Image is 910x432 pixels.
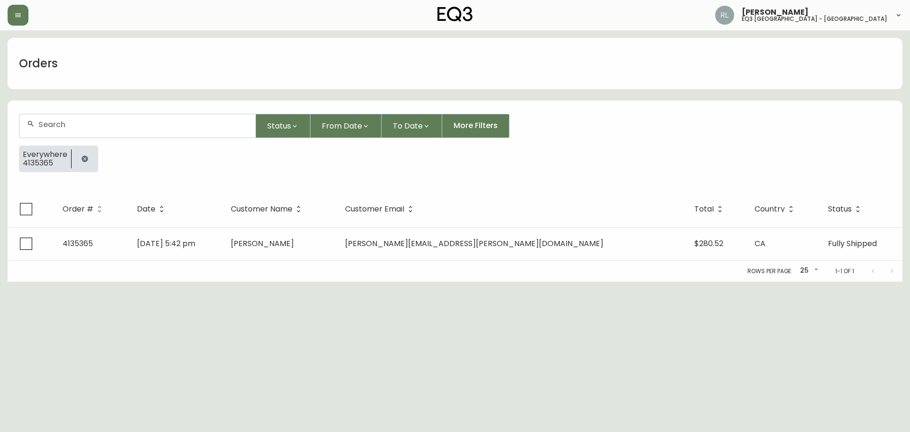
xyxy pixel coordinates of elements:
[322,120,362,132] span: From Date
[137,206,155,212] span: Date
[755,238,765,249] span: CA
[19,55,58,72] h1: Orders
[256,114,310,138] button: Status
[231,238,294,249] span: [PERSON_NAME]
[828,238,877,249] span: Fully Shipped
[828,205,864,213] span: Status
[38,120,248,129] input: Search
[63,206,93,212] span: Order #
[137,205,168,213] span: Date
[231,205,305,213] span: Customer Name
[345,205,417,213] span: Customer Email
[63,205,106,213] span: Order #
[382,114,442,138] button: To Date
[345,206,404,212] span: Customer Email
[345,238,603,249] span: [PERSON_NAME][EMAIL_ADDRESS][PERSON_NAME][DOMAIN_NAME]
[796,263,820,279] div: 25
[437,7,473,22] img: logo
[310,114,382,138] button: From Date
[755,206,785,212] span: Country
[137,238,195,249] span: [DATE] 5:42 pm
[747,267,792,276] p: Rows per page:
[828,206,852,212] span: Status
[715,6,734,25] img: 91cc3602ba8cb70ae1ccf1ad2913f397
[755,205,797,213] span: Country
[742,9,809,16] span: [PERSON_NAME]
[23,150,67,159] span: Everywhere
[454,120,498,131] span: More Filters
[742,16,887,22] h5: eq3 [GEOGRAPHIC_DATA] - [GEOGRAPHIC_DATA]
[694,238,723,249] span: $280.52
[267,120,291,132] span: Status
[393,120,423,132] span: To Date
[231,206,292,212] span: Customer Name
[694,205,726,213] span: Total
[23,159,67,167] span: 4135365
[694,206,714,212] span: Total
[63,238,93,249] span: 4135365
[835,267,854,276] p: 1-1 of 1
[442,114,510,138] button: More Filters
